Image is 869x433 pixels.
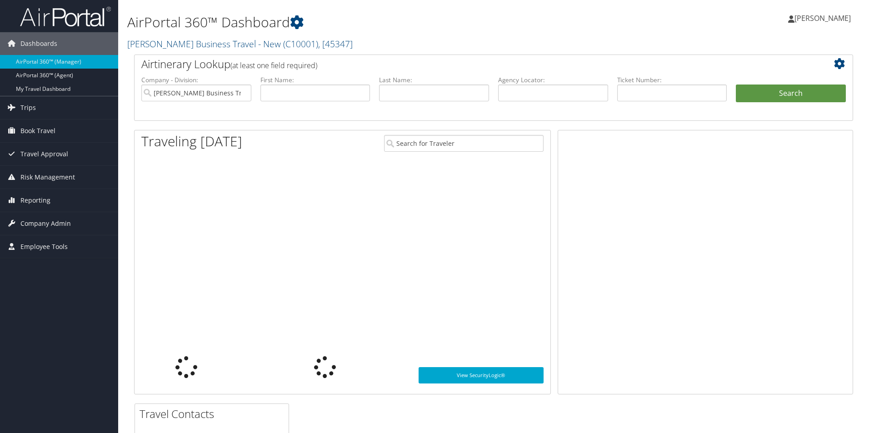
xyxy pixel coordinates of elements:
[794,13,851,23] span: [PERSON_NAME]
[127,13,616,32] h1: AirPortal 360™ Dashboard
[788,5,860,32] a: [PERSON_NAME]
[20,119,55,142] span: Book Travel
[20,143,68,165] span: Travel Approval
[384,135,544,152] input: Search for Traveler
[617,75,727,85] label: Ticket Number:
[283,38,318,50] span: ( C10001 )
[318,38,353,50] span: , [ 45347 ]
[127,38,353,50] a: [PERSON_NAME] Business Travel - New
[20,6,111,27] img: airportal-logo.png
[20,189,50,212] span: Reporting
[498,75,608,85] label: Agency Locator:
[419,367,544,383] a: View SecurityLogic®
[20,32,57,55] span: Dashboards
[20,235,68,258] span: Employee Tools
[141,132,242,151] h1: Traveling [DATE]
[230,60,317,70] span: (at least one field required)
[140,406,289,422] h2: Travel Contacts
[141,56,786,72] h2: Airtinerary Lookup
[141,75,251,85] label: Company - Division:
[20,96,36,119] span: Trips
[379,75,489,85] label: Last Name:
[736,85,846,103] button: Search
[260,75,370,85] label: First Name:
[20,212,71,235] span: Company Admin
[20,166,75,189] span: Risk Management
